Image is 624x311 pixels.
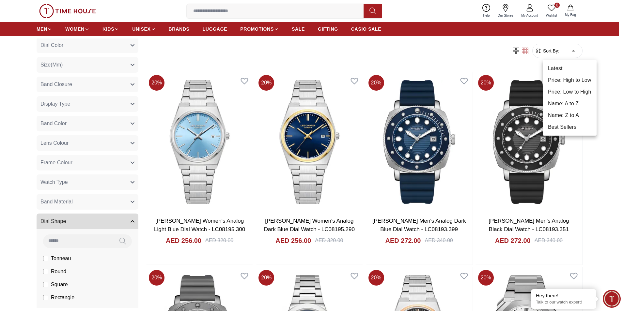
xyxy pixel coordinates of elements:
li: Price: High to Low [543,74,597,86]
div: Hey there! [536,292,591,299]
li: Name: Z to A [543,110,597,121]
p: Talk to our watch expert! [536,300,591,305]
li: Best Sellers [543,121,597,133]
div: Chat Widget [603,290,621,308]
li: Name: A to Z [543,98,597,110]
li: Price: Low to High [543,86,597,98]
li: Latest [543,63,597,74]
